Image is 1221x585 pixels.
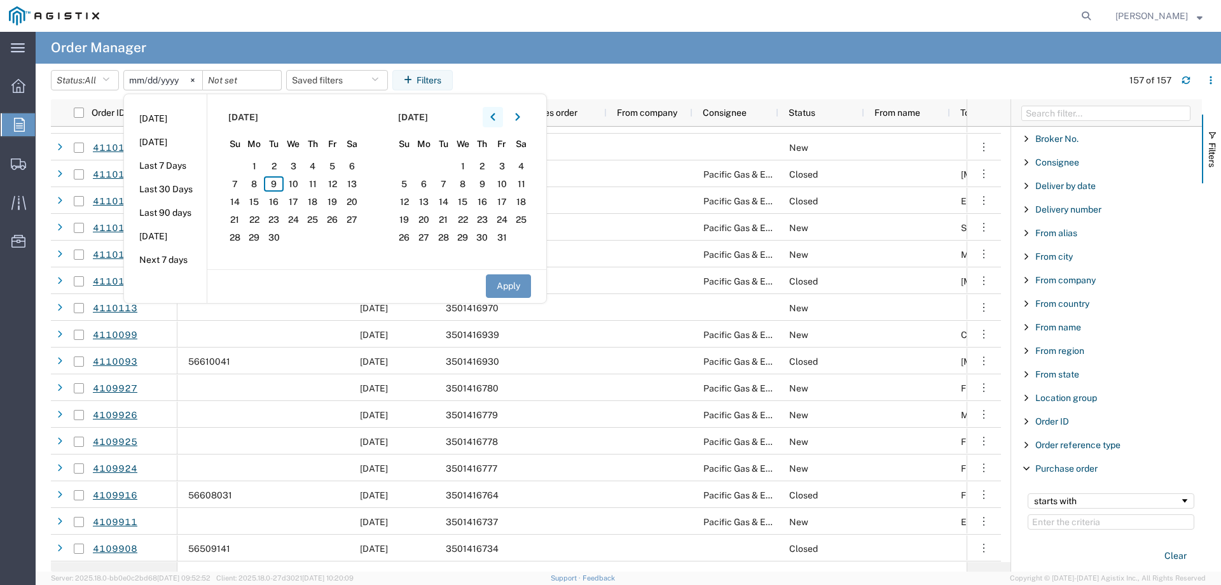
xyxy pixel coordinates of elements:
[188,544,230,554] span: 56509141
[124,248,207,272] li: Next 7 days
[1011,127,1202,572] div: Filter List 27 Filters
[446,303,499,313] span: 3501416970
[414,137,434,151] span: Mo
[92,458,138,480] a: 4109924
[446,410,498,420] span: 3501416779
[92,164,138,186] a: 4110158
[789,169,818,180] span: Closed
[434,137,453,151] span: Tu
[1035,369,1079,379] span: From state
[1035,393,1097,403] span: Location group
[473,159,492,174] span: 2
[124,201,207,225] li: Last 90 days
[342,137,362,151] span: Sa
[284,212,303,227] span: 24
[961,330,1005,340] span: CONCORD
[414,212,434,227] span: 20
[264,159,284,174] span: 2
[961,410,1084,420] span: Marysville Materials Receiving
[473,137,492,151] span: Th
[434,194,453,209] span: 14
[446,463,497,474] span: 3501416777
[492,194,512,209] span: 17
[703,196,832,206] span: Pacific Gas & Electric Company
[264,176,284,192] span: 9
[157,574,210,582] span: [DATE] 09:52:52
[188,356,230,367] span: 56610041
[245,230,265,245] span: 29
[961,463,1077,474] span: Fremont Materials Receiving
[360,410,388,420] span: 08/11/2025
[703,108,747,118] span: Consignee
[286,70,388,90] button: Saved filters
[225,176,245,192] span: 7
[264,212,284,227] span: 23
[446,490,499,500] span: 3501416764
[473,176,492,192] span: 9
[703,223,832,233] span: Pacific Gas & Electric Company
[1034,496,1180,506] div: starts with
[216,574,354,582] span: Client: 2025.18.0-27d3021
[1035,275,1096,285] span: From company
[225,230,245,245] span: 28
[395,194,415,209] span: 12
[1207,143,1217,167] span: Filters
[92,484,138,507] a: 4109916
[961,356,1033,367] span: CINNABAR
[453,176,473,192] span: 8
[360,544,388,554] span: 08/11/2025
[225,137,245,151] span: Su
[583,574,615,582] a: Feedback
[453,194,473,209] span: 15
[245,212,265,227] span: 22
[1035,440,1121,450] span: Order reference type
[789,303,808,313] span: New
[303,137,323,151] span: Th
[360,383,388,393] span: 08/11/2025
[1035,322,1081,332] span: From name
[92,538,138,560] a: 4109908
[473,212,492,227] span: 23
[1035,157,1079,167] span: Consignee
[789,250,808,260] span: New
[124,107,207,130] li: [DATE]
[789,463,808,474] span: New
[395,137,415,151] span: Su
[492,159,512,174] span: 3
[92,190,138,213] a: 4110138
[1035,251,1073,262] span: From city
[85,75,96,85] span: All
[486,274,531,298] button: Apply
[961,169,1033,180] span: CINNABAR
[414,176,434,192] span: 6
[511,159,531,174] span: 4
[874,108,920,118] span: From name
[492,137,512,151] span: Fr
[92,511,138,533] a: 4109911
[789,143,808,153] span: New
[789,196,818,206] span: Closed
[124,225,207,248] li: [DATE]
[473,194,492,209] span: 16
[453,137,473,151] span: We
[302,574,354,582] span: [DATE] 10:20:09
[92,108,125,118] span: Order ID
[9,6,99,25] img: logo
[789,410,808,420] span: New
[395,230,415,245] span: 26
[342,159,362,174] span: 6
[284,176,303,192] span: 10
[703,276,832,286] span: Pacific Gas & Electric Company
[446,383,499,393] span: 3501416780
[124,178,207,201] li: Last 30 Days
[1035,228,1077,238] span: From alias
[322,194,342,209] span: 19
[446,544,499,554] span: 3501416734
[322,137,342,151] span: Fr
[703,463,832,474] span: Pacific Gas & Electric Company
[360,356,388,367] span: 08/12/2025
[414,194,434,209] span: 13
[92,404,138,426] a: 4109926
[1035,134,1079,144] span: Broker No.
[360,437,388,447] span: 08/11/2025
